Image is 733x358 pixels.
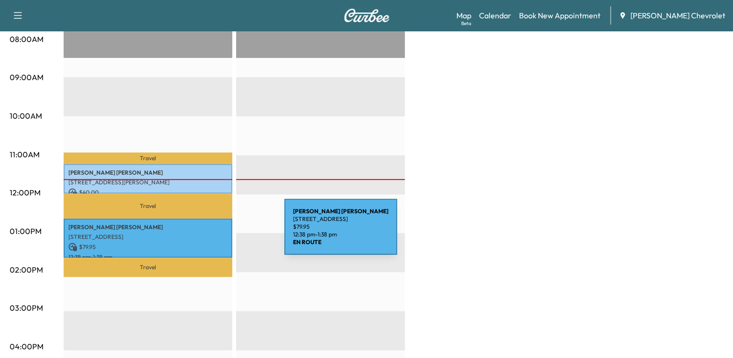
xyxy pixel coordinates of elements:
[64,193,232,219] p: Travel
[519,10,600,21] a: Book New Appointment
[10,71,43,83] p: 09:00AM
[10,110,42,122] p: 10:00AM
[10,149,40,160] p: 11:00AM
[479,10,511,21] a: Calendar
[68,253,227,261] p: 12:38 pm - 1:38 pm
[10,187,40,198] p: 12:00PM
[68,243,227,251] p: $ 79.95
[68,233,227,241] p: [STREET_ADDRESS]
[461,20,471,27] div: Beta
[10,225,41,237] p: 01:00PM
[68,169,227,177] p: [PERSON_NAME] [PERSON_NAME]
[630,10,725,21] span: [PERSON_NAME] Chevrolet
[68,188,227,197] p: $ 40.00
[10,264,43,275] p: 02:00PM
[456,10,471,21] a: MapBeta
[10,341,43,352] p: 04:00PM
[10,302,43,314] p: 03:00PM
[68,179,227,186] p: [STREET_ADDRESS][PERSON_NAME]
[68,223,227,231] p: [PERSON_NAME] [PERSON_NAME]
[64,152,232,164] p: Travel
[344,9,390,22] img: Curbee Logo
[64,258,232,277] p: Travel
[10,33,43,45] p: 08:00AM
